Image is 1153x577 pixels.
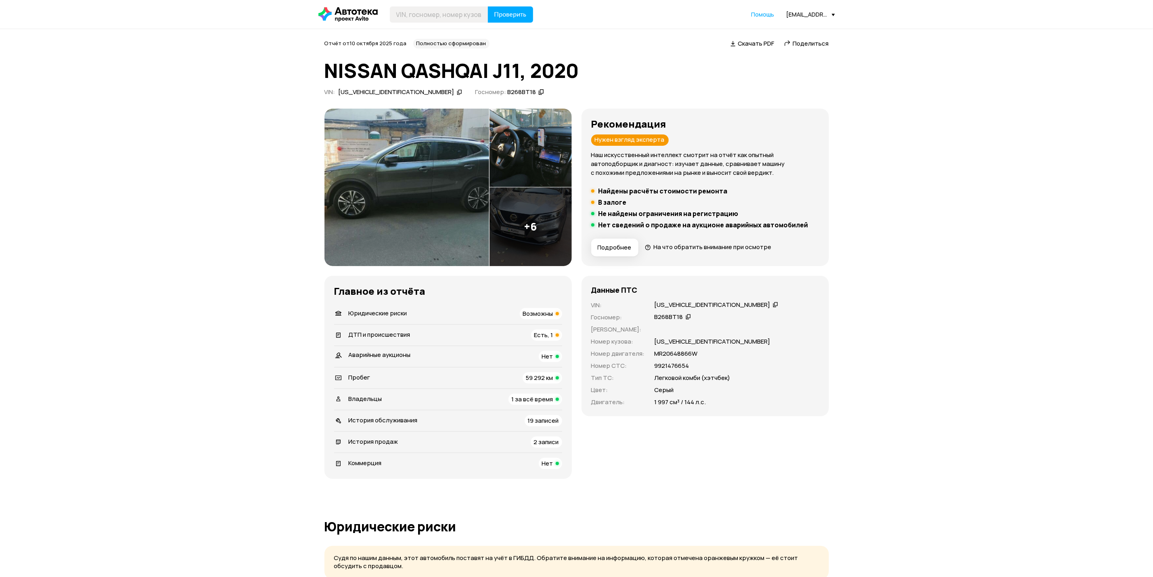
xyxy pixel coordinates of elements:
[507,88,536,97] div: В268ВТ18
[475,88,506,96] span: Госномер:
[598,221,808,229] h5: Нет сведений о продаже на аукционе аварийных автомобилей
[655,337,770,346] p: [US_VEHICLE_IDENTIFICATION_NUMBER]
[591,337,645,346] p: Номер кузова :
[653,243,771,251] span: На что обратить внимание при осмотре
[542,352,553,361] span: Нет
[591,285,638,294] h4: Данные ПТС
[334,285,562,297] h3: Главное из отчёта
[349,416,418,424] span: История обслуживания
[526,373,553,382] span: 59 292 км
[349,437,398,446] span: История продаж
[390,6,488,23] input: VIN, госномер, номер кузова
[512,395,553,403] span: 1 за всё время
[324,88,335,96] span: VIN :
[349,394,382,403] span: Владельцы
[784,39,829,48] a: Поделиться
[534,331,553,339] span: Есть, 1
[523,309,553,318] span: Возможны
[598,187,728,195] h5: Найдены расчёты стоимости ремонта
[591,398,645,407] p: Двигатель :
[655,398,706,407] p: 1 997 см³ / 144 л.с.
[598,198,627,206] h5: В залоге
[655,313,683,321] div: В268ВТ18
[349,350,411,359] span: Аварийные аукционы
[598,210,739,218] h5: Не найдены ограничения на регистрацию
[655,373,730,382] p: Легковой комби (хэтчбек)
[655,301,770,309] div: [US_VEHICLE_IDENTIFICATION_NUMBER]
[528,416,559,425] span: 19 записей
[751,10,774,19] a: Помощь
[339,88,454,97] div: [US_VEHICLE_IDENTIFICATION_NUMBER]
[349,330,410,339] span: ДТП и происшествия
[751,10,774,18] span: Помощь
[413,39,490,48] div: Полностью сформирован
[591,349,645,358] p: Номер двигателя :
[534,438,559,446] span: 2 записи
[730,39,774,48] a: Скачать PDF
[324,60,829,82] h1: NISSAN QASHQAI J11, 2020
[738,39,774,48] span: Скачать PDF
[655,361,689,370] p: 9921476654
[349,373,370,382] span: Пробег
[598,243,632,252] span: Подробнее
[591,325,645,334] p: [PERSON_NAME] :
[787,10,835,18] div: [EMAIL_ADDRESS][DOMAIN_NAME]
[334,554,819,571] p: Судя по нашим данным, этот автомобиль поставят на учёт в ГИБДД. Обратите внимание на информацию, ...
[591,151,819,177] p: Наш искусственный интеллект смотрит на отчёт как опытный автоподборщик и диагност: изучает данные...
[349,309,407,317] span: Юридические риски
[591,386,645,394] p: Цвет :
[655,349,698,358] p: МR20648866W
[591,239,638,256] button: Подробнее
[591,361,645,370] p: Номер СТС :
[591,301,645,310] p: VIN :
[591,313,645,322] p: Госномер :
[655,386,674,394] p: Серый
[349,459,382,467] span: Коммерция
[591,373,645,382] p: Тип ТС :
[645,243,772,251] a: На что обратить внимание при осмотре
[324,519,829,534] h1: Юридические риски
[494,11,527,18] span: Проверить
[793,39,829,48] span: Поделиться
[542,459,553,468] span: Нет
[324,40,407,47] span: Отчёт от 10 октября 2025 года
[488,6,533,23] button: Проверить
[591,118,819,130] h3: Рекомендация
[591,134,669,146] div: Нужен взгляд эксперта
